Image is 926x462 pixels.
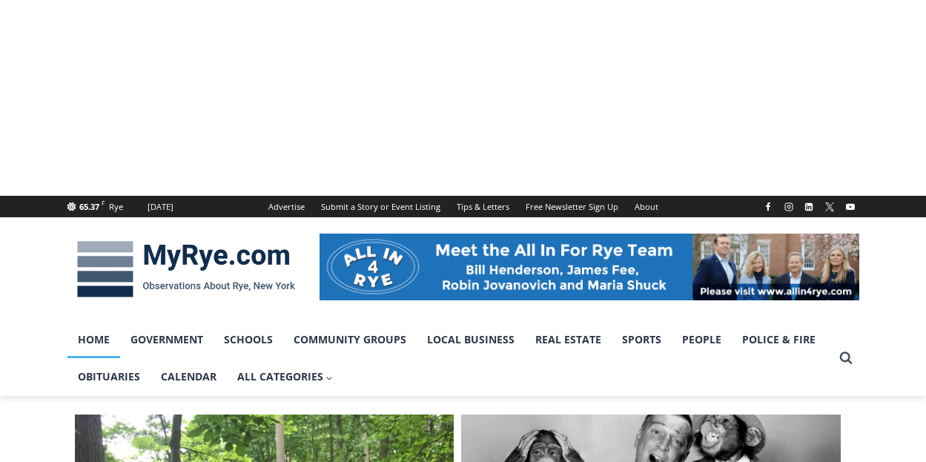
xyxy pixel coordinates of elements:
[283,321,417,358] a: Community Groups
[612,321,672,358] a: Sports
[237,369,334,385] span: All Categories
[525,321,612,358] a: Real Estate
[732,321,826,358] a: Police & Fire
[780,198,798,216] a: Instagram
[102,199,105,207] span: F
[821,198,839,216] a: X
[313,196,449,217] a: Submit a Story or Event Listing
[67,358,151,395] a: Obituaries
[67,231,305,308] img: MyRye.com
[800,198,818,216] a: Linkedin
[626,196,667,217] a: About
[449,196,517,217] a: Tips & Letters
[759,198,777,216] a: Facebook
[841,198,859,216] a: YouTube
[109,200,123,214] div: Rye
[517,196,626,217] a: Free Newsletter Sign Up
[120,321,214,358] a: Government
[214,321,283,358] a: Schools
[833,345,859,372] button: View Search Form
[67,321,120,358] a: Home
[260,196,667,217] nav: Secondary Navigation
[151,358,227,395] a: Calendar
[227,358,344,395] a: All Categories
[260,196,313,217] a: Advertise
[148,200,173,214] div: [DATE]
[79,201,99,212] span: 65.37
[672,321,732,358] a: People
[417,321,525,358] a: Local Business
[67,321,833,396] nav: Primary Navigation
[320,234,859,300] img: All in for Rye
